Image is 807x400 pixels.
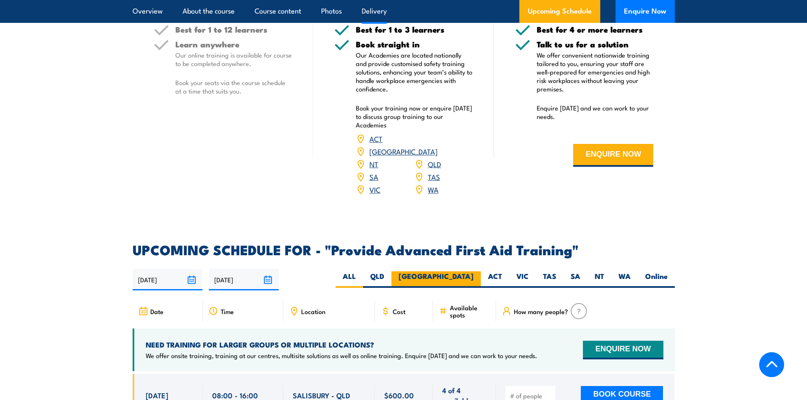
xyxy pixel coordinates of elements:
label: Online [638,271,675,288]
h4: NEED TRAINING FOR LARGER GROUPS OR MULTIPLE LOCATIONS? [146,340,537,349]
a: VIC [369,184,380,194]
p: Book your training now or enquire [DATE] to discuss group training to our Academies [356,104,473,129]
a: ACT [369,133,383,143]
a: [GEOGRAPHIC_DATA] [369,146,438,156]
h5: Best for 1 to 12 learners [175,25,292,33]
h5: Book straight in [356,40,473,48]
p: We offer convenient nationwide training tailored to you, ensuring your staff are well-prepared fo... [537,51,654,93]
a: NT [369,159,378,169]
label: ALL [336,271,363,288]
label: SA [563,271,588,288]
span: Available spots [450,304,490,318]
p: Our Academies are located nationally and provide customised safety training solutions, enhancing ... [356,51,473,93]
a: QLD [428,159,441,169]
h2: UPCOMING SCHEDULE FOR - "Provide Advanced First Aid Training" [133,243,675,255]
input: # of people [510,392,552,400]
a: WA [428,184,438,194]
button: ENQUIRE NOW [583,341,663,359]
h5: Learn anywhere [175,40,292,48]
a: TAS [428,171,440,182]
label: TAS [536,271,563,288]
h5: Best for 1 to 3 learners [356,25,473,33]
p: Our online training is available for course to be completed anywhere. [175,51,292,68]
label: NT [588,271,611,288]
span: Cost [393,308,405,315]
label: WA [611,271,638,288]
input: From date [133,269,202,290]
span: $600.00 [384,390,414,400]
a: SA [369,171,378,182]
h5: Best for 4 or more learners [537,25,654,33]
p: Book your seats via the course schedule at a time that suits you. [175,78,292,95]
span: SALISBURY - QLD [293,390,350,400]
span: How many people? [514,308,568,315]
input: To date [209,269,279,290]
label: QLD [363,271,391,288]
p: Enquire [DATE] and we can work to your needs. [537,104,654,121]
label: [GEOGRAPHIC_DATA] [391,271,481,288]
button: ENQUIRE NOW [573,144,653,167]
span: 08:00 - 16:00 [212,390,258,400]
label: ACT [481,271,509,288]
span: Location [301,308,325,315]
label: VIC [509,271,536,288]
h5: Talk to us for a solution [537,40,654,48]
p: We offer onsite training, training at our centres, multisite solutions as well as online training... [146,351,537,360]
span: [DATE] [146,390,168,400]
span: Date [150,308,164,315]
span: Time [221,308,234,315]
